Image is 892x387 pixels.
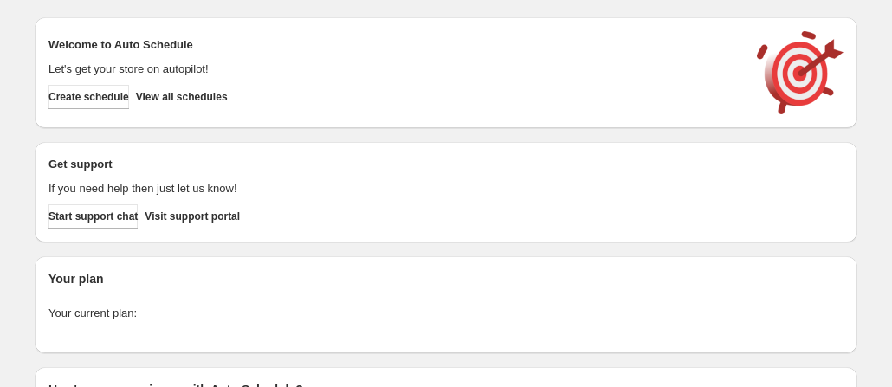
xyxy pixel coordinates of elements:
[136,85,228,109] button: View all schedules
[48,270,844,287] h2: Your plan
[48,204,138,229] a: Start support chat
[48,36,740,54] h2: Welcome to Auto Schedule
[48,210,138,223] span: Start support chat
[48,61,740,78] p: Let's get your store on autopilot!
[145,204,240,229] a: Visit support portal
[136,90,228,104] span: View all schedules
[48,305,844,322] p: Your current plan:
[145,210,240,223] span: Visit support portal
[48,90,129,104] span: Create schedule
[48,180,740,197] p: If you need help then just let us know!
[48,156,740,173] h2: Get support
[48,85,129,109] button: Create schedule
